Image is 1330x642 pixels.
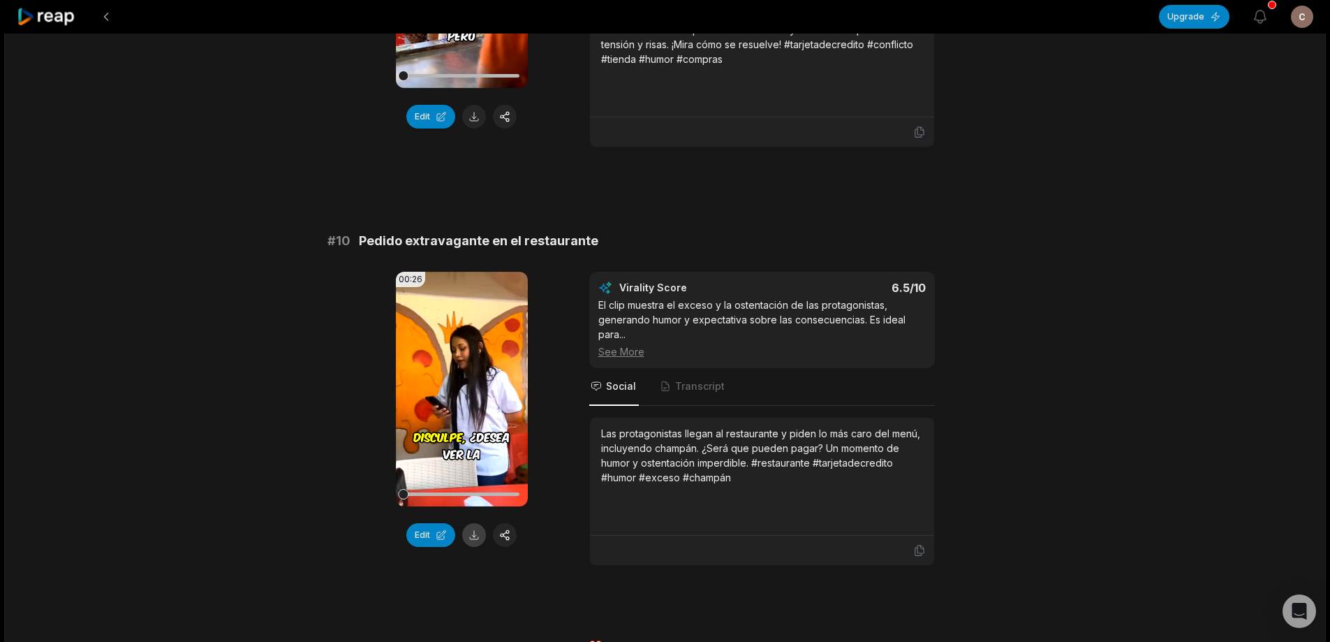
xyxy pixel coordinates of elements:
[327,231,350,251] span: # 10
[598,298,926,359] div: El clip muestra el exceso y la ostentación de las protagonistas, generando humor y expectativa so...
[1283,594,1316,628] div: Open Intercom Messenger
[619,281,769,295] div: Virality Score
[776,281,926,295] div: 6.5 /10
[1159,5,1229,29] button: Upgrade
[598,344,926,359] div: See More
[675,379,725,393] span: Transcript
[406,523,455,547] button: Edit
[396,272,528,506] video: Your browser does not support mp4 format.
[406,105,455,129] button: Edit
[601,426,923,485] div: Las protagonistas llegan al restaurante y piden lo más caro del menú, incluyendo champán. ¿Será q...
[601,8,923,66] div: ¿Qué sucede cuando intentas pagar con tarjeta y te rechazan? Un enfrentamiento inesperado entre c...
[606,379,636,393] span: Social
[589,368,935,406] nav: Tabs
[359,231,598,251] span: Pedido extravagante en el restaurante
